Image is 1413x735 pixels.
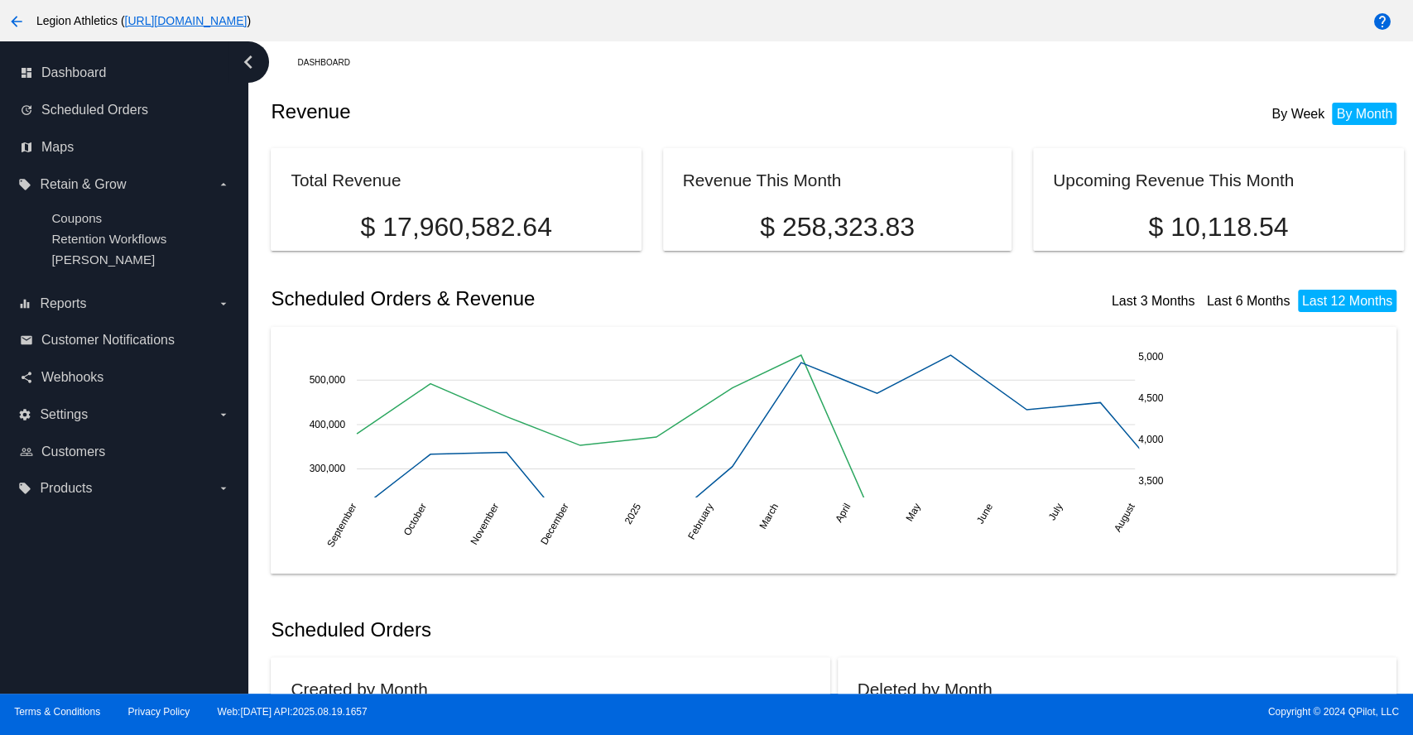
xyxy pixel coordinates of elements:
text: February [686,501,716,541]
text: June [974,501,995,526]
a: update Scheduled Orders [20,97,230,123]
a: email Customer Notifications [20,327,230,353]
h2: Scheduled Orders & Revenue [271,287,837,310]
i: email [20,334,33,347]
text: August [1112,501,1137,534]
a: Retention Workflows [51,232,166,246]
h2: Upcoming Revenue This Month [1053,171,1294,190]
h2: Revenue This Month [683,171,842,190]
a: Last 6 Months [1207,294,1290,308]
span: Scheduled Orders [41,103,148,118]
i: arrow_drop_down [217,178,230,191]
text: 3,500 [1138,474,1163,486]
span: Products [40,481,92,496]
h2: Deleted by Month [858,680,992,699]
text: 500,000 [310,374,346,386]
span: Retain & Grow [40,177,126,192]
a: map Maps [20,134,230,161]
text: March [757,501,781,531]
i: local_offer [18,178,31,191]
text: 400,000 [310,418,346,430]
text: July [1046,501,1065,521]
text: September [325,501,359,549]
h2: Total Revenue [291,171,401,190]
i: update [20,103,33,117]
i: chevron_left [235,49,262,75]
h2: Revenue [271,100,837,123]
span: Maps [41,140,74,155]
span: Reports [40,296,86,311]
mat-icon: arrow_back [7,12,26,31]
i: equalizer [18,297,31,310]
i: people_outline [20,445,33,459]
span: Dashboard [41,65,106,80]
i: local_offer [18,482,31,495]
a: people_outline Customers [20,439,230,465]
text: November [469,501,502,546]
i: dashboard [20,66,33,79]
a: [URL][DOMAIN_NAME] [125,14,248,27]
a: Last 3 Months [1112,294,1195,308]
a: dashboard Dashboard [20,60,230,86]
i: share [20,371,33,384]
a: Last 12 Months [1302,294,1392,308]
span: Settings [40,407,88,422]
a: Privacy Policy [128,706,190,718]
text: May [904,501,923,523]
span: Legion Athletics ( ) [36,14,251,27]
i: arrow_drop_down [217,297,230,310]
text: 300,000 [310,463,346,474]
i: arrow_drop_down [217,482,230,495]
text: 4,000 [1138,433,1163,444]
i: map [20,141,33,154]
text: December [538,501,571,546]
p: $ 17,960,582.64 [291,212,621,243]
mat-icon: help [1372,12,1392,31]
p: $ 258,323.83 [683,212,992,243]
h2: Scheduled Orders [271,618,837,641]
span: Webhooks [41,370,103,385]
a: share Webhooks [20,364,230,391]
a: Terms & Conditions [14,706,100,718]
i: settings [18,408,31,421]
span: Copyright © 2024 QPilot, LLC [721,706,1399,718]
a: [PERSON_NAME] [51,252,155,267]
li: By Month [1332,103,1396,125]
span: Customers [41,444,105,459]
a: Dashboard [297,50,364,75]
text: 2025 [622,501,644,526]
text: 5,000 [1138,350,1163,362]
li: By Week [1267,103,1329,125]
p: $ 10,118.54 [1053,212,1383,243]
i: arrow_drop_down [217,408,230,421]
text: October [401,501,429,537]
h2: Created by Month [291,680,427,699]
span: Customer Notifications [41,333,175,348]
text: April [834,501,853,524]
text: 4,500 [1138,392,1163,403]
a: Web:[DATE] API:2025.08.19.1657 [218,706,368,718]
a: Coupons [51,211,102,225]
